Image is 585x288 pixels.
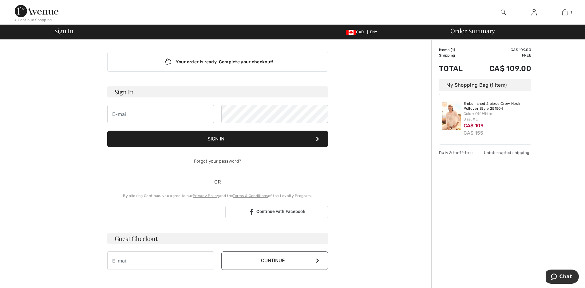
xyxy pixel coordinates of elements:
[193,194,219,198] a: Privacy Policy
[107,193,328,199] div: By clicking Continue, you agree to our and the of the Loyalty Program.
[15,17,52,23] div: < Continue Shopping
[439,53,472,58] td: Shipping
[54,28,73,34] span: Sign In
[15,5,58,17] img: 1ère Avenue
[501,9,506,16] img: search the website
[107,131,328,147] button: Sign In
[527,9,542,16] a: Sign In
[233,194,268,198] a: Terms & Conditions
[439,58,472,79] td: Total
[370,30,378,34] span: EN
[546,270,579,285] iframe: Opens a widget where you can chat to one of our agents
[346,30,356,35] img: Canadian Dollar
[221,251,328,270] button: Continue
[464,130,484,136] s: CA$ 155
[464,123,484,128] span: CA$ 109
[550,9,580,16] a: 1
[464,111,529,122] div: Color: Off White Size: XL
[107,52,328,72] div: Your order is ready. Complete your checkout!
[452,48,454,52] span: 1
[107,86,328,97] h3: Sign In
[194,159,241,164] a: Forgot your password?
[107,251,214,270] input: E-mail
[571,10,572,15] span: 1
[562,9,567,16] img: My Bag
[472,58,531,79] td: CA$ 109.00
[472,47,531,53] td: CA$ 109.00
[107,105,214,123] input: E-mail
[439,79,531,91] div: My Shopping Bag (1 Item)
[107,233,328,244] h3: Guest Checkout
[439,47,472,53] td: Items ( )
[443,28,581,34] div: Order Summary
[464,101,529,111] a: Embellished 2 piece Crew Neck Pullover Style 251504
[439,150,531,156] div: Duty & tariff-free | Uninterrupted shipping
[346,30,366,34] span: CAD
[532,9,537,16] img: My Info
[104,205,223,219] iframe: Sign in with Google Button
[211,178,224,186] span: OR
[472,53,531,58] td: Free
[442,101,461,130] img: Embellished 2 piece Crew Neck Pullover Style 251504
[225,206,328,218] a: Continue with Facebook
[256,209,305,214] span: Continue with Facebook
